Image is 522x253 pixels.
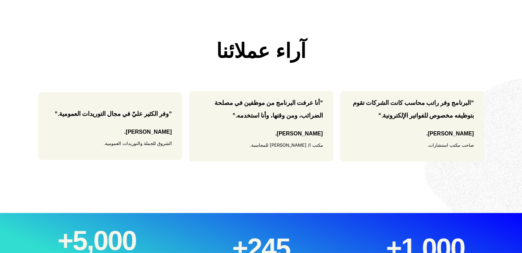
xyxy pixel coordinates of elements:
h6: [PERSON_NAME]. [104,129,172,135]
span: مكتب ا/ [PERSON_NAME] للمحاسبة. [250,142,323,149]
p: "البرنامج وفر راتب محاسب كانت الشركات تقوم بتوظيفه مخصوص للفواتير الإلكترونية." [350,97,474,122]
span: صاحب مكتب استشارات. [427,142,474,149]
h6: [PERSON_NAME]. [250,130,323,137]
h6: [PERSON_NAME]. [426,130,474,137]
h2: آراء عملائنا [4,39,518,63]
span: الشروق للجملة والتوريدات العمومية. [104,140,172,147]
p: "أنا عرفت البرنامج من موظفين في مصلحة الضرائب، ومن وقتها، وأنا استخدمه." [199,97,323,122]
p: "وفر الكثير عليّ في مجال التوريدات العمومية." [48,108,172,120]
